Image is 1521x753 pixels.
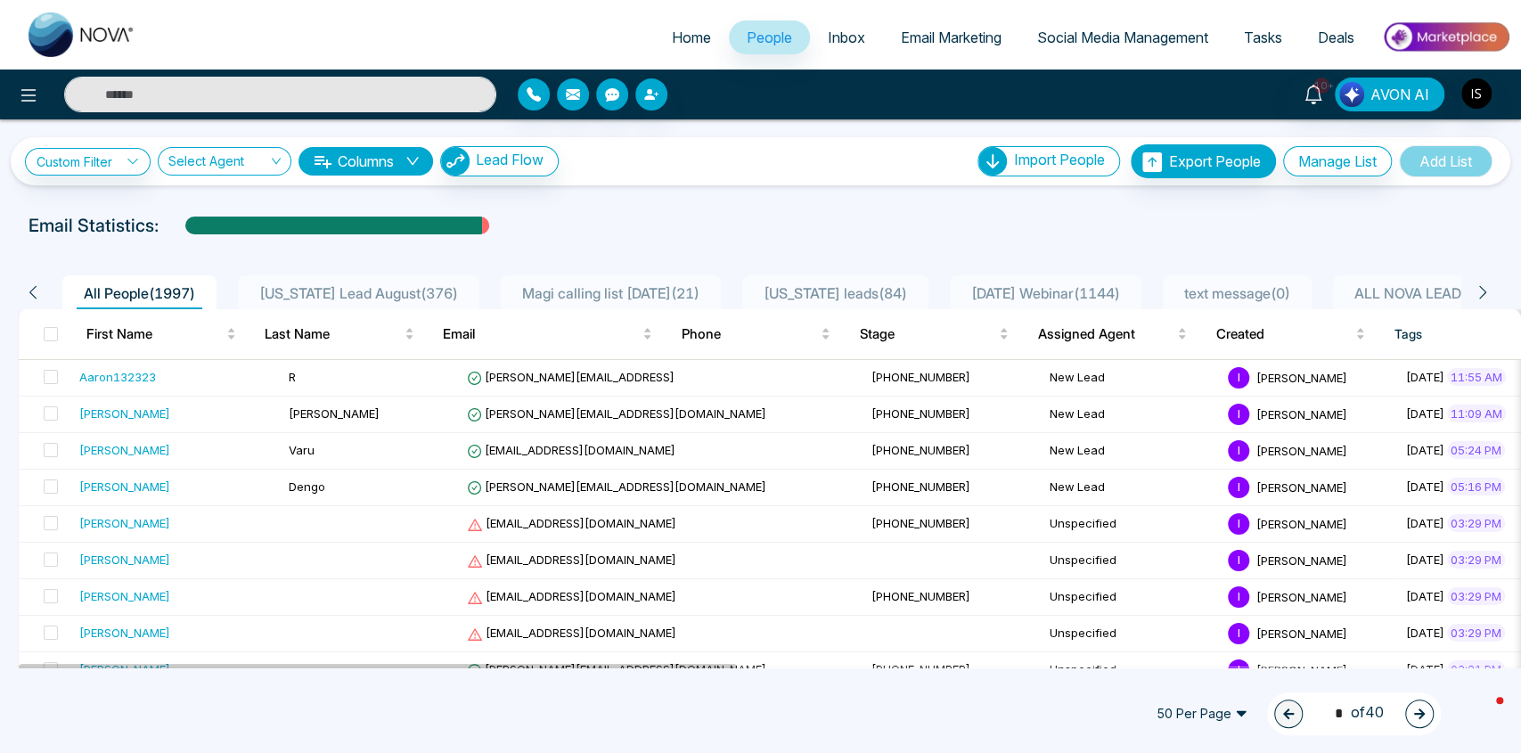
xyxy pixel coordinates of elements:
span: Created [1215,323,1352,345]
a: Social Media Management [1019,20,1226,54]
span: [PERSON_NAME] [1256,516,1347,530]
img: Nova CRM Logo [29,12,135,57]
img: Lead Flow [441,147,470,176]
span: [PHONE_NUMBER] [871,662,970,676]
div: [PERSON_NAME] [79,624,170,642]
a: Lead FlowLead Flow [433,146,559,176]
span: I [1228,623,1249,644]
button: Manage List [1283,146,1392,176]
span: Tasks [1244,29,1282,46]
span: [DATE] [1406,406,1444,421]
span: People [747,29,792,46]
span: [EMAIL_ADDRESS][DOMAIN_NAME] [467,589,676,603]
span: I [1228,659,1249,681]
span: I [1228,440,1249,462]
span: [PERSON_NAME][EMAIL_ADDRESS][DOMAIN_NAME] [467,406,766,421]
span: Lead Flow [476,151,544,168]
span: Email Marketing [901,29,1002,46]
div: [PERSON_NAME] [79,405,170,422]
span: [US_STATE] Lead August ( 376 ) [252,284,465,302]
span: [PHONE_NUMBER] [871,370,970,384]
span: First Name [86,323,223,345]
span: Last Name [265,323,401,345]
td: New Lead [1043,360,1221,397]
span: [PERSON_NAME] [1256,662,1347,676]
td: Unspecified [1043,652,1221,689]
td: New Lead [1043,433,1221,470]
img: Market-place.gif [1381,17,1510,57]
span: [DATE] [1406,479,1444,494]
img: User Avatar [1461,78,1492,109]
div: [PERSON_NAME] [79,551,170,569]
th: Stage [845,309,1023,359]
span: Deals [1318,29,1354,46]
span: down [405,154,420,168]
iframe: Intercom live chat [1460,692,1503,735]
div: [PERSON_NAME] [79,478,170,495]
span: [PERSON_NAME][EMAIL_ADDRESS][DOMAIN_NAME] [467,662,766,676]
span: I [1228,404,1249,425]
td: New Lead [1043,470,1221,506]
span: [PERSON_NAME] [289,406,380,421]
span: Home [672,29,711,46]
span: Magi calling list [DATE] ( 21 ) [515,284,707,302]
span: [US_STATE] leads ( 84 ) [756,284,914,302]
span: [PHONE_NUMBER] [871,479,970,494]
span: [PERSON_NAME][EMAIL_ADDRESS][DOMAIN_NAME] [467,479,766,494]
span: [PERSON_NAME] [1256,552,1347,567]
div: Aaron132323 [79,368,156,386]
span: [DATE] [1406,516,1444,530]
span: ALL NOVA LEADS ( 0 ) [1347,284,1497,302]
span: 10+ [1313,78,1329,94]
a: Tasks [1226,20,1300,54]
span: 50 Per Page [1144,700,1260,728]
span: [PHONE_NUMBER] [871,589,970,603]
span: [PERSON_NAME] [1256,626,1347,640]
span: I [1228,513,1249,535]
img: Lead Flow [1339,82,1364,107]
span: 03:29 PM [1447,551,1505,569]
span: AVON AI [1370,84,1429,105]
span: [DATE] [1406,443,1444,457]
span: 03:29 PM [1447,514,1505,532]
p: Email Statistics: [29,212,159,239]
span: [PERSON_NAME] [1256,589,1347,603]
span: [PHONE_NUMBER] [871,516,970,530]
span: Import People [1014,151,1105,168]
span: [EMAIL_ADDRESS][DOMAIN_NAME] [467,552,676,567]
span: [PERSON_NAME][EMAIL_ADDRESS] [467,370,675,384]
span: [PHONE_NUMBER] [871,443,970,457]
span: R [289,370,296,384]
button: AVON AI [1335,78,1444,111]
span: [DATE] [1406,589,1444,603]
button: Columnsdown [298,147,433,176]
span: Dengo [289,479,325,494]
div: [PERSON_NAME] [79,587,170,605]
span: 11:09 AM [1447,405,1506,422]
td: New Lead [1043,397,1221,433]
span: [EMAIL_ADDRESS][DOMAIN_NAME] [467,626,676,640]
span: I [1228,477,1249,498]
span: [PERSON_NAME] [1256,479,1347,494]
td: Unspecified [1043,506,1221,543]
div: [PERSON_NAME] [79,514,170,532]
th: Email [429,309,666,359]
span: text message ( 0 ) [1177,284,1297,302]
span: Stage [859,323,995,345]
th: First Name [72,309,250,359]
span: [PHONE_NUMBER] [871,406,970,421]
button: Lead Flow [440,146,559,176]
span: All People ( 1997 ) [77,284,202,302]
span: [DATE] [1406,370,1444,384]
span: I [1228,367,1249,389]
span: 03:21 PM [1447,660,1505,678]
span: Assigned Agent [1037,323,1173,345]
span: Inbox [828,29,865,46]
span: Email [443,323,639,345]
span: [DATE] Webinar ( 1144 ) [964,284,1127,302]
span: I [1228,586,1249,608]
span: Varu [289,443,315,457]
div: [PERSON_NAME] [79,441,170,459]
td: Unspecified [1043,616,1221,652]
span: 11:55 AM [1447,368,1506,386]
